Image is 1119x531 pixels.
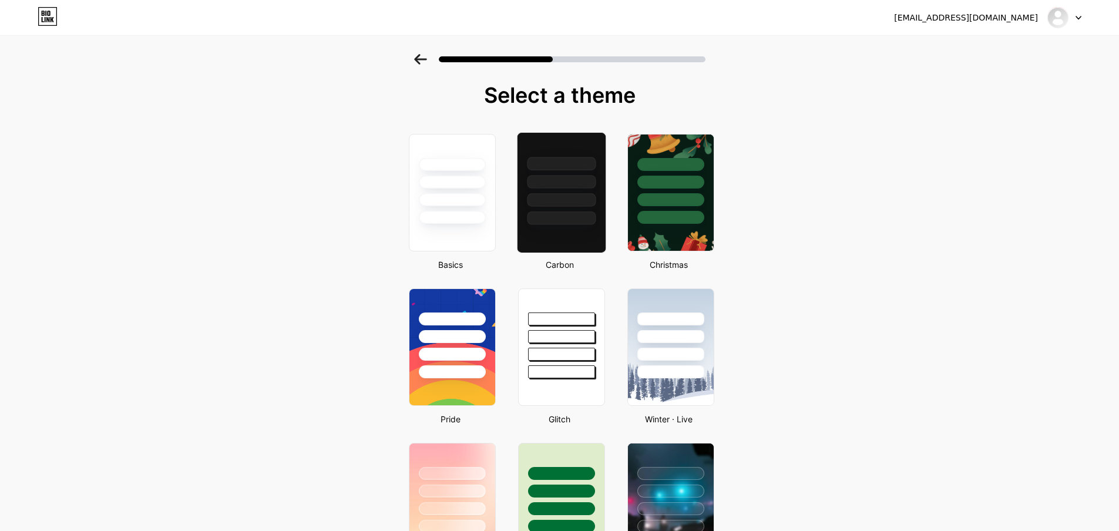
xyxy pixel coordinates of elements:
[624,258,714,271] div: Christmas
[515,413,605,425] div: Glitch
[624,413,714,425] div: Winter · Live
[405,258,496,271] div: Basics
[405,413,496,425] div: Pride
[515,258,605,271] div: Carbon
[404,83,715,107] div: Select a theme
[1047,6,1069,29] img: thế anh lê
[894,12,1038,24] div: [EMAIL_ADDRESS][DOMAIN_NAME]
